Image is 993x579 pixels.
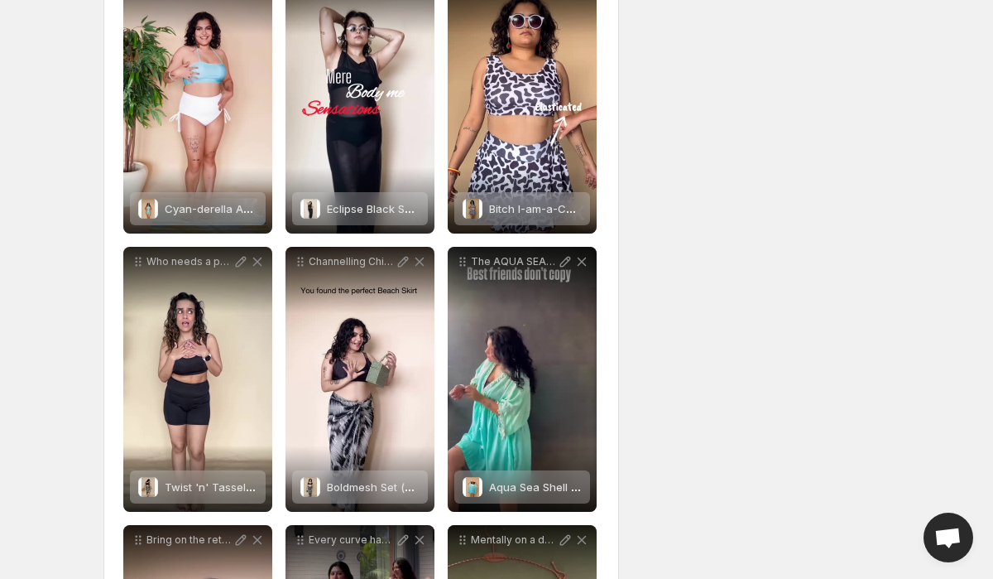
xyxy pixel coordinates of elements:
[923,513,973,562] div: Open chat
[489,480,638,494] span: Aqua Sea Shell Kaftan Dress
[309,255,395,268] p: Channelling Chic Vibes in our Mesh-merizing Knot skirt the perfect bikini coverup that combines s...
[471,533,557,547] p: Mentally on a date in [GEOGRAPHIC_DATA] Grab your hands on our White Lily Set and moonlight sheer...
[165,480,303,494] span: Twist 'n' Tassel Wrap Skirt
[123,247,272,512] div: Who needs a prince charming when youve got BFFsThis magical piece transforms from a flirty skirt ...
[448,247,597,512] div: The AQUA SEA SHELL KAFTAN celebrates the beauty and peace of ocean Its design inspired by sea she...
[327,480,437,494] span: Boldmesh Set (3 pcs)
[146,255,233,268] p: Who needs a prince charming when youve got BFFsThis magical piece transforms from a flirty skirt ...
[471,255,557,268] p: The AQUA SEA SHELL KAFTAN celebrates the beauty and peace of ocean Its design inspired by sea she...
[489,202,645,215] span: Bitch I-am-a-Cow Skirtini BTM
[285,247,434,512] div: Channelling Chic Vibes in our Mesh-merizing Knot skirt the perfect bikini coverup that combines s...
[165,202,359,215] span: Cyan-derella Adjustable Cheeky BTM
[327,202,462,215] span: Eclipse Black Sheer Dress
[309,533,395,547] p: Every curve has its own beautiful story and babe yours is one of pure strength beauty and confide...
[146,533,233,547] p: Bring on the retro vibes The Kavsu style Our ZESTY LIME shirt styled in vintage vibe is giving No...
